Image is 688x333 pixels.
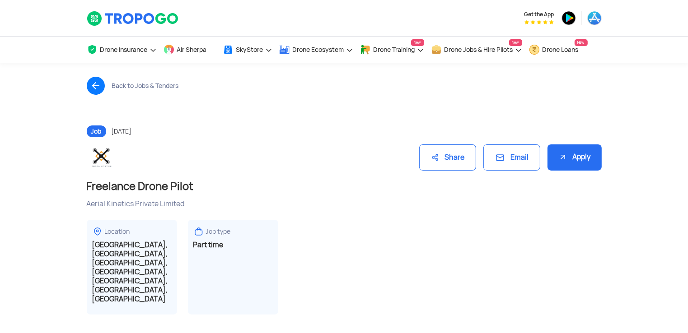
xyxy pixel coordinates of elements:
h1: Freelance Drone Pilot [87,179,602,194]
div: Aerial Kinetics Private Limited [87,199,602,209]
span: Drone Training [374,46,415,53]
h3: [GEOGRAPHIC_DATA], [GEOGRAPHIC_DATA], [GEOGRAPHIC_DATA], [GEOGRAPHIC_DATA], [GEOGRAPHIC_DATA], [G... [92,240,172,304]
span: New [509,39,522,46]
div: Location [105,227,130,236]
span: Drone Insurance [100,46,148,53]
span: Job [87,125,106,137]
div: Share [419,144,476,171]
div: Back to Jobs & Tenders [112,82,179,89]
h3: Part time [193,240,273,250]
a: Drone TrainingNew [360,37,424,63]
a: Drone LoansNew [529,37,588,63]
img: ic_share.svg [431,153,440,162]
img: ic_mail.svg [495,152,505,163]
img: App Raking [524,20,554,24]
img: ic_apply.svg [558,153,567,162]
span: Get the App [524,11,554,18]
span: New [411,39,424,46]
img: WhatsApp%20Image%202025-07-04%20at%2012.16.19%20AM.jpeg [87,143,116,172]
a: SkyStore [223,37,272,63]
a: Air Sherpa [164,37,216,63]
div: Job type [206,227,231,236]
div: Email [483,144,540,171]
span: SkyStore [236,46,263,53]
a: Drone Insurance [87,37,157,63]
img: ic_locationdetail.svg [92,226,103,237]
img: ic_appstore.png [587,11,602,25]
div: Apply [548,144,602,171]
span: Drone Loans [543,46,579,53]
img: ic_jobtype.svg [193,226,204,237]
span: Drone Ecosystem [293,46,344,53]
img: TropoGo Logo [87,11,179,26]
a: Drone Jobs & Hire PilotsNew [431,37,522,63]
span: New [575,39,588,46]
span: Drone Jobs & Hire Pilots [445,46,513,53]
span: Air Sherpa [177,46,207,53]
a: Drone Ecosystem [279,37,353,63]
img: ic_playstore.png [562,11,576,25]
span: [DATE] [112,127,132,135]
